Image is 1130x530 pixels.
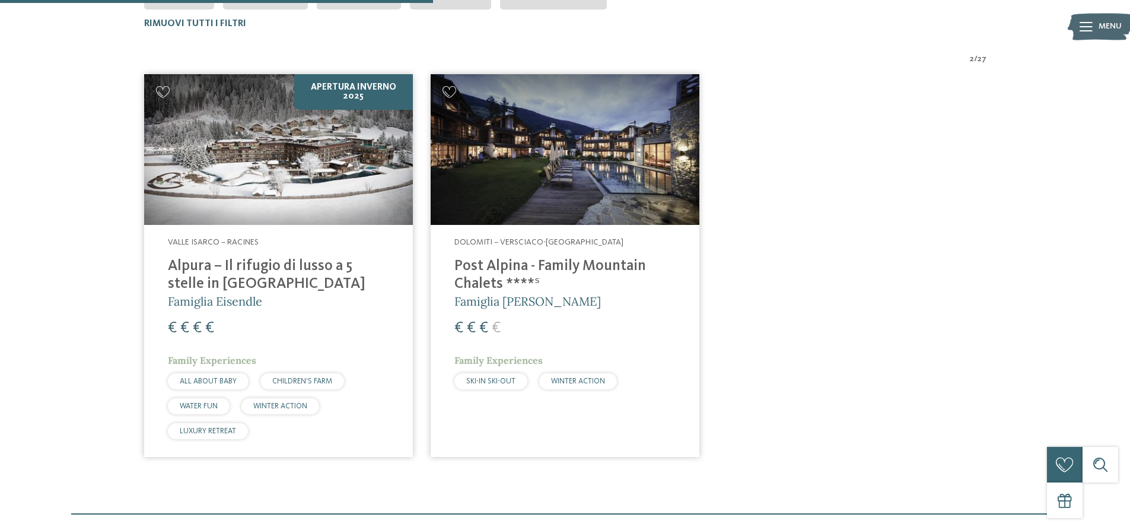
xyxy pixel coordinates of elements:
[144,74,413,457] a: Cercate un hotel per famiglie? Qui troverete solo i migliori! Apertura inverno 2025 Valle Isarco ...
[454,294,601,309] span: Famiglia [PERSON_NAME]
[974,53,978,65] span: /
[180,377,237,385] span: ALL ABOUT BABY
[431,74,699,226] img: Post Alpina - Family Mountain Chalets ****ˢ
[551,377,605,385] span: WINTER ACTION
[970,53,974,65] span: 2
[454,238,623,246] span: Dolomiti – Versciaco-[GEOGRAPHIC_DATA]
[193,320,202,336] span: €
[168,294,262,309] span: Famiglia Eisendle
[205,320,214,336] span: €
[168,238,259,246] span: Valle Isarco – Racines
[492,320,501,336] span: €
[479,320,488,336] span: €
[431,74,699,457] a: Cercate un hotel per famiglie? Qui troverete solo i migliori! Dolomiti – Versciaco-[GEOGRAPHIC_DA...
[168,354,256,366] span: Family Experiences
[466,377,515,385] span: SKI-IN SKI-OUT
[253,402,307,410] span: WINTER ACTION
[467,320,476,336] span: €
[144,19,246,28] span: Rimuovi tutti i filtri
[180,320,189,336] span: €
[168,258,389,293] h4: Alpura – Il rifugio di lusso a 5 stelle in [GEOGRAPHIC_DATA]
[454,354,543,366] span: Family Experiences
[180,402,218,410] span: WATER FUN
[272,377,332,385] span: CHILDREN’S FARM
[180,427,236,435] span: LUXURY RETREAT
[454,320,463,336] span: €
[454,258,676,293] h4: Post Alpina - Family Mountain Chalets ****ˢ
[168,320,177,336] span: €
[978,53,986,65] span: 27
[144,74,413,226] img: Cercate un hotel per famiglie? Qui troverete solo i migliori!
